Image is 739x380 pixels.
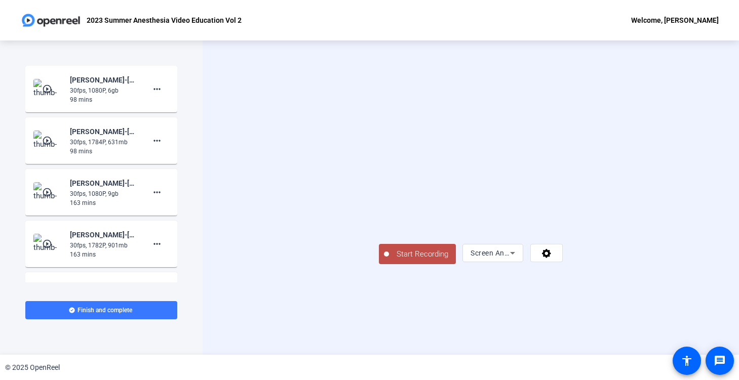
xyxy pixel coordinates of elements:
span: Screen And Camera [471,249,537,257]
img: thumb-nail [33,182,63,202]
div: [PERSON_NAME]-[PERSON_NAME] Anesthesia Video Education-2023 Summer Anesthesia Video Education Vol... [70,74,138,86]
div: [PERSON_NAME]-[PERSON_NAME] Anesthesia Video Education-2023 Summer Anesthesia Video Education Vol... [70,177,138,189]
img: thumb-nail [33,131,63,151]
p: 2023 Summer Anesthesia Video Education Vol 2 [87,14,242,26]
button: Finish and complete [25,301,177,319]
div: [PERSON_NAME]-[PERSON_NAME] Anesthesia Video Education-2023 Summer Anesthesia Video Education Vol... [70,125,138,138]
img: thumb-nail [33,234,63,254]
mat-icon: play_circle_outline [42,187,54,197]
div: [PERSON_NAME]-[PERSON_NAME] Anesthesia Video Education-2023 Summer Anesthesia Video Education Vol... [70,229,138,241]
button: Start Recording [379,244,456,264]
mat-icon: play_circle_outline [42,239,54,249]
mat-icon: play_circle_outline [42,136,54,146]
div: 30fps, 1080P, 9gb [70,189,138,198]
div: 163 mins [70,198,138,207]
div: [PERSON_NAME]-[PERSON_NAME] Anesthesia Video Education-2023 Summer Anesthesia Video Education Vol... [70,280,138,292]
mat-icon: play_circle_outline [42,84,54,94]
div: 30fps, 1782P, 901mb [70,241,138,250]
mat-icon: more_horiz [151,135,163,147]
span: Finish and complete [77,306,132,314]
mat-icon: accessibility [681,355,693,367]
div: 30fps, 1784P, 631mb [70,138,138,147]
mat-icon: more_horiz [151,238,163,250]
img: thumb-nail [33,79,63,99]
span: Start Recording [389,248,456,260]
div: 98 mins [70,147,138,156]
mat-icon: message [714,355,726,367]
div: 98 mins [70,95,138,104]
mat-icon: more_horiz [151,83,163,95]
div: 163 mins [70,250,138,259]
div: 30fps, 1080P, 6gb [70,86,138,95]
mat-icon: more_horiz [151,186,163,198]
div: © 2025 OpenReel [5,362,60,373]
div: Welcome, [PERSON_NAME] [631,14,719,26]
img: OpenReel logo [20,10,82,30]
